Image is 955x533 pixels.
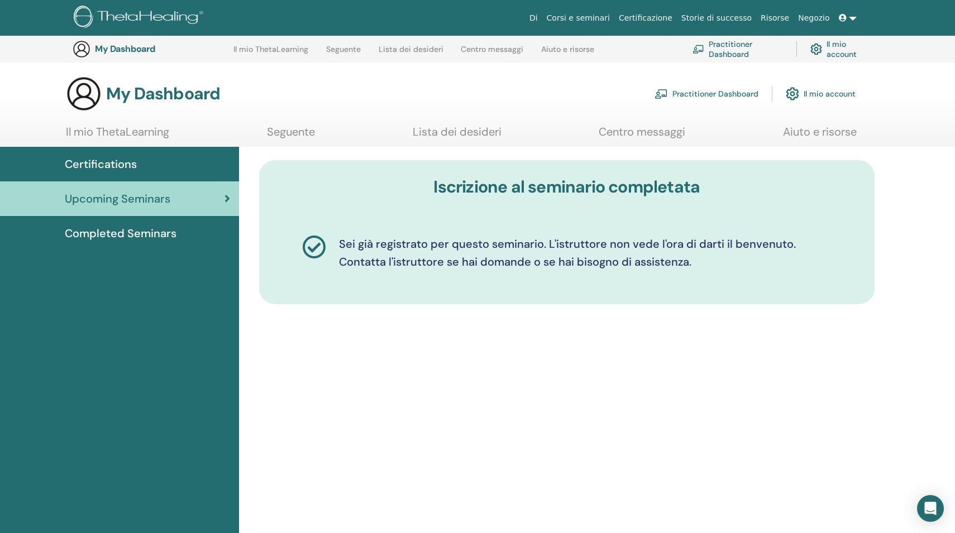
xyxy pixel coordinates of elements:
[693,45,704,54] img: chalkboard-teacher.svg
[693,37,783,61] a: Practitioner Dashboard
[542,8,614,28] a: Corsi e seminari
[677,8,756,28] a: Storie di successo
[810,41,822,57] img: cog.svg
[655,89,668,99] img: chalkboard-teacher.svg
[379,45,443,63] a: Lista dei desideri
[599,125,685,147] a: Centro messaggi
[917,495,944,522] div: Open Intercom Messenger
[65,225,176,242] span: Completed Seminars
[525,8,542,28] a: Di
[66,125,169,147] a: Il mio ThetaLearning
[786,81,856,106] a: Il mio account
[106,84,220,104] h3: My Dashboard
[614,8,677,28] a: Certificazione
[461,45,523,63] a: Centro messaggi
[267,125,315,147] a: Seguente
[276,177,858,197] h3: Iscrizione al seminario completata
[95,44,207,54] h3: My Dashboard
[66,76,102,112] img: generic-user-icon.jpg
[655,81,758,106] a: Practitioner Dashboard
[73,40,90,58] img: generic-user-icon.jpg
[65,156,137,172] span: Certifications
[339,235,831,271] p: Sei già registrato per questo seminario. L'istruttore non vede l'ora di darti il benvenuto. Conta...
[413,125,502,147] a: Lista dei desideri
[786,84,799,103] img: cog.svg
[810,37,871,61] a: Il mio account
[783,125,857,147] a: Aiuto e risorse
[541,45,594,63] a: Aiuto e risorse
[233,45,308,63] a: Il mio ThetaLearning
[794,8,834,28] a: Negozio
[74,6,207,31] img: logo.png
[756,8,794,28] a: Risorse
[326,45,361,63] a: Seguente
[65,190,170,207] span: Upcoming Seminars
